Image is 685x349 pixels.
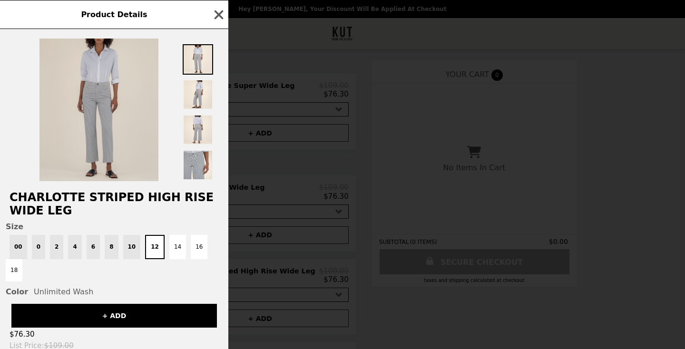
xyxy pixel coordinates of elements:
[6,259,22,281] button: 18
[6,287,223,296] div: Unlimited Wash
[39,39,158,181] img: 12 / Unlimited Wash
[183,115,213,145] img: Thumbnail 3
[183,44,213,75] img: Thumbnail 1
[6,287,28,296] span: Color
[169,235,186,259] button: 14
[183,79,213,110] img: Thumbnail 2
[145,235,165,259] button: 12
[81,10,147,19] span: Product Details
[183,150,213,180] img: Thumbnail 4
[191,235,207,259] button: 16
[6,222,223,231] span: Size
[11,304,217,328] button: + ADD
